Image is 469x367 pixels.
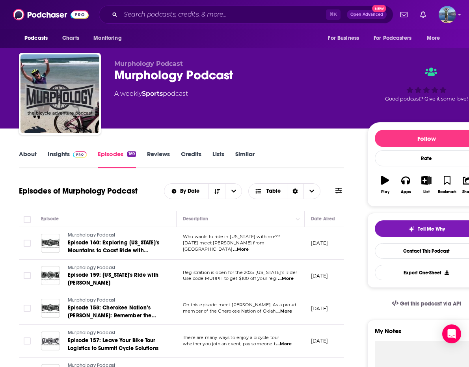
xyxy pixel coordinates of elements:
img: Podchaser - Follow, Share and Rate Podcasts [13,7,89,22]
span: Podcasts [24,33,48,44]
a: Show notifications dropdown [397,8,411,21]
span: Good podcast? Give it some love! [385,96,468,102]
span: For Business [328,33,359,44]
span: [DATE] meet [PERSON_NAME] from [GEOGRAPHIC_DATA] [183,240,264,252]
div: A weekly podcast [114,89,188,99]
span: Charts [62,33,79,44]
a: Episode 157: Leave Your Bike Tour Logistics to Summit Cycle Solutions [68,337,162,352]
a: Lists [212,150,224,168]
img: User Profile [439,6,456,23]
button: Bookmark [437,171,457,199]
div: Episode [41,214,59,224]
a: Episode 160: Exploring [US_STATE]'s Mountains to Coast Ride with [PERSON_NAME] [68,239,162,255]
span: Toggle select row [24,240,31,247]
span: Open Advanced [350,13,383,17]
span: Logged in as matt44812 [439,6,456,23]
span: Use code MURPH to get $100 off your regi [183,276,277,281]
p: [DATE] [311,240,328,246]
img: Podchaser Pro [73,151,87,158]
span: Toggle select row [24,305,31,312]
span: member of the Cherokee Nation of Oklah [183,308,276,314]
button: open menu [322,31,369,46]
button: Open AdvancedNew [347,10,387,19]
span: Toggle select row [24,337,31,345]
a: Similar [235,150,255,168]
a: Get this podcast via API [385,294,467,313]
p: [DATE] [311,305,328,312]
a: Episodes169 [98,150,136,168]
a: Sports [142,90,163,97]
span: Murphology Podcast [68,330,115,335]
span: Murphology Podcast [68,232,115,238]
p: [DATE] [311,272,328,279]
a: Episode 159: [US_STATE]'s Ride with [PERSON_NAME] [68,271,162,287]
a: InsightsPodchaser Pro [48,150,87,168]
span: ...More [233,246,249,253]
a: Credits [181,150,201,168]
span: By Date [180,188,202,194]
span: There are many ways to enjoy a bicycle tour [183,335,279,340]
button: open menu [88,31,132,46]
button: Apps [395,171,416,199]
span: Murphology Podcast [68,297,115,303]
a: Murphology Podcast [68,265,162,272]
span: ⌘ K [326,9,341,20]
span: Registration is open for the 2025 [US_STATE]’s Ride! [183,270,297,275]
span: ...More [276,308,292,315]
span: Episode 159: [US_STATE]'s Ride with [PERSON_NAME] [68,272,158,286]
a: Murphology Podcast [68,232,162,239]
span: Who wants to ride in [US_STATE] with me?? [183,234,280,239]
a: Murphology Podcast [68,330,162,337]
div: Open Intercom Messenger [442,324,461,343]
a: Episode 158: Cherokee Nation’s [PERSON_NAME]: Remember the Removal Bike Ride [68,304,162,320]
button: Show profile menu [439,6,456,23]
a: About [19,150,37,168]
button: open menu [225,184,242,199]
button: open menu [164,188,209,194]
button: Play [375,171,395,199]
div: Date Aired [311,214,335,224]
button: open menu [368,31,423,46]
span: whether you join an event, pay someone t [183,341,275,347]
a: Murphology Podcast [68,297,162,304]
div: Search podcasts, credits, & more... [99,6,393,24]
span: Episode 160: Exploring [US_STATE]'s Mountains to Coast Ride with [PERSON_NAME] [68,239,159,262]
span: For Podcasters [374,33,411,44]
h1: Episodes of Murphology Podcast [19,186,138,196]
span: ...More [278,276,294,282]
button: Column Actions [293,214,303,224]
div: Description [183,214,208,224]
p: [DATE] [311,337,328,344]
button: open menu [421,31,450,46]
img: tell me why sparkle [408,226,415,232]
button: Choose View [248,183,320,199]
span: On this episode meet [PERSON_NAME]. As a proud [183,302,296,307]
span: Episode 157: Leave Your Bike Tour Logistics to Summit Cycle Solutions [68,337,158,352]
a: Show notifications dropdown [417,8,429,21]
span: Get this podcast via API [400,300,461,307]
span: Murphology Podcast [68,265,115,270]
div: Play [381,190,389,194]
button: Sort Direction [208,184,225,199]
h2: Choose List sort [164,183,242,199]
span: Table [266,188,281,194]
span: Episode 158: Cherokee Nation’s [PERSON_NAME]: Remember the Removal Bike Ride [68,304,156,327]
span: More [427,33,440,44]
span: Tell Me Why [418,226,445,232]
img: Murphology Podcast [20,54,99,133]
button: open menu [19,31,58,46]
span: ...More [276,341,292,347]
input: Search podcasts, credits, & more... [121,8,326,21]
a: Reviews [147,150,170,168]
span: Murphology Podcast [114,60,183,67]
button: List [416,171,437,199]
div: Sort Direction [287,184,303,199]
div: Apps [401,190,411,194]
span: Toggle select row [24,272,31,279]
div: 169 [127,151,136,157]
span: Monitoring [93,33,121,44]
div: Bookmark [438,190,456,194]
